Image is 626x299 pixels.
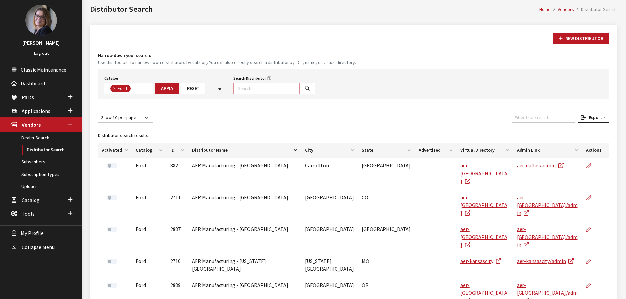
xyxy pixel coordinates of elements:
td: 2711 [166,189,188,221]
a: Edit Distributor [586,253,597,269]
th: Catalog: activate to sort column ascending [132,143,166,158]
th: Advertised: activate to sort column ascending [415,143,456,158]
span: Ford [117,85,128,91]
caption: Distributor search results: [98,128,609,143]
a: aer-[GEOGRAPHIC_DATA] [460,226,507,248]
th: ID: activate to sort column ascending [166,143,188,158]
small: Use this toolbar to narrow down distributors by catalog. You can also directly search a distribut... [98,59,609,66]
span: Dashboard [21,80,45,87]
td: Ford [132,221,166,253]
td: 882 [166,158,188,189]
img: Kim Callahan Collins [25,5,57,36]
button: New Distributor [553,33,609,44]
label: Activate Dealer [107,163,117,168]
label: Activate Dealer [107,283,117,288]
span: Classic Maintenance [21,66,66,73]
span: Tools [22,210,35,217]
span: Applications [22,108,50,114]
a: Edit Distributor [586,189,597,206]
th: Distributor Name: activate to sort column descending [188,143,301,158]
td: MO [358,253,415,277]
td: Carrollton [301,158,358,189]
a: Edit Distributor [586,221,597,238]
th: City: activate to sort column ascending [301,143,358,158]
td: Ford [132,158,166,189]
label: Catalog [104,75,118,81]
td: [GEOGRAPHIC_DATA] [358,221,415,253]
span: × [113,85,115,91]
td: 2710 [166,253,188,277]
td: CO [358,189,415,221]
a: aer-[GEOGRAPHIC_DATA] [460,194,507,216]
button: Remove item [110,85,117,92]
td: [GEOGRAPHIC_DATA] [358,158,415,189]
button: Apply [155,83,179,94]
input: Search [233,83,300,94]
td: [GEOGRAPHIC_DATA] [301,221,358,253]
a: aer-kansascity/admin [517,258,574,264]
td: AER Manufacturing - [GEOGRAPHIC_DATA] [188,189,301,221]
th: Virtual Directory: activate to sort column ascending [456,143,513,158]
a: Home [539,6,551,12]
input: Filter table results [512,113,575,123]
span: My Profile [21,230,44,237]
button: Reset [181,83,205,94]
h4: Narrow down your search: [98,52,609,59]
li: Distributor Search [574,6,617,13]
span: Vendors [22,122,41,128]
td: Ford [132,189,166,221]
textarea: Search [132,86,136,92]
span: Catalog [22,197,40,203]
td: [US_STATE][GEOGRAPHIC_DATA] [301,253,358,277]
span: Parts [22,94,34,100]
td: AER Manufacturing - [GEOGRAPHIC_DATA] [188,158,301,189]
a: aer-dallas/admin [517,162,564,169]
a: aer-[GEOGRAPHIC_DATA]/admin [517,226,578,248]
a: aer-kansascity [460,258,501,264]
td: 2887 [166,221,188,253]
span: Export [586,115,602,120]
a: Log out [34,50,49,56]
span: or [217,85,221,92]
a: aer-[GEOGRAPHIC_DATA]/admin [517,194,578,216]
li: Vendors [551,6,574,13]
a: aer-[GEOGRAPHIC_DATA] [460,162,507,184]
a: Edit Distributor [586,158,597,174]
label: Activate Dealer [107,195,117,200]
label: Activate Dealer [107,259,117,264]
h3: [PERSON_NAME] [7,39,76,47]
th: State: activate to sort column ascending [358,143,415,158]
button: Export [578,113,609,123]
label: Search Distributor [233,75,266,81]
th: Admin Link: activate to sort column ascending [513,143,582,158]
h1: Distributor Search [90,3,539,15]
th: Activated: activate to sort column ascending [98,143,132,158]
label: Activate Dealer [107,227,117,232]
button: Search [299,83,315,94]
td: [GEOGRAPHIC_DATA] [301,189,358,221]
td: AER Manufacturing - [GEOGRAPHIC_DATA] [188,221,301,253]
td: Ford [132,253,166,277]
a: Edit Distributor [586,277,597,293]
th: Actions [582,143,609,158]
span: Select [104,83,153,94]
span: Collapse Menu [22,244,55,250]
td: AER Manufacturing - [US_STATE][GEOGRAPHIC_DATA] [188,253,301,277]
li: Ford [110,85,131,92]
